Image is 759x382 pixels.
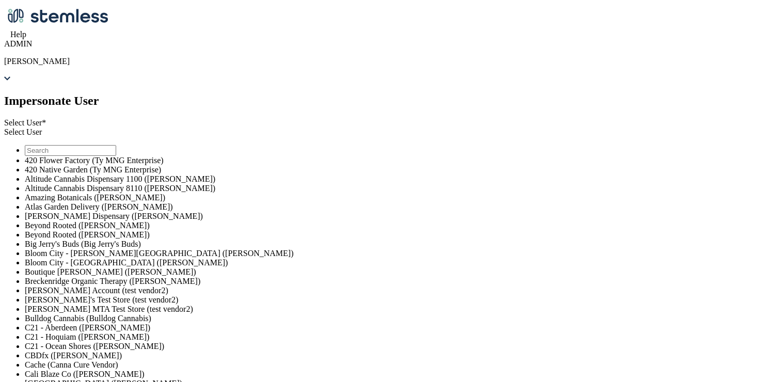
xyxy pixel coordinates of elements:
[25,156,755,165] li: 420 Flower Factory (Ty MNG Enterprise)
[25,286,755,295] li: [PERSON_NAME] Account (test vendor2)
[25,165,755,174] li: 420 Native Garden (Ty MNG Enterprise)
[4,118,46,127] label: Select User
[25,240,755,249] li: Big Jerry's Buds (Big Jerry's Buds)
[25,212,755,221] li: [PERSON_NAME] Dispensary ([PERSON_NAME])
[25,370,755,379] li: Cali Blaze Co ([PERSON_NAME])
[4,94,755,108] h2: Impersonate User
[25,258,755,267] li: Bloom City - [GEOGRAPHIC_DATA] ([PERSON_NAME])
[4,4,108,28] img: logo-dark-0685b13c.svg
[707,332,759,382] iframe: Chat Widget
[4,39,755,49] div: ADMIN
[25,332,755,342] li: C21 - Hoquiam ([PERSON_NAME])
[25,267,755,277] li: Boutique [PERSON_NAME] ([PERSON_NAME])
[25,202,755,212] li: Atlas Garden Delivery ([PERSON_NAME])
[4,128,42,136] span: Select User
[25,145,116,156] input: Search
[25,184,755,193] li: Altitude Cannabis Dispensary 8110 ([PERSON_NAME])
[25,174,755,184] li: Altitude Cannabis Dispensary 1100 ([PERSON_NAME])
[25,230,755,240] li: Beyond Rooted ([PERSON_NAME])
[4,31,10,37] img: icon-help-white-03924b79.svg
[25,295,755,305] li: [PERSON_NAME]'s Test Store (test vendor2)
[25,323,755,332] li: C21 - Aberdeen ([PERSON_NAME])
[4,57,755,66] p: [PERSON_NAME]
[25,342,755,351] li: C21 - Ocean Shores ([PERSON_NAME])
[4,75,10,82] img: icon_down-arrow-small-66adaf34.svg
[25,249,755,258] li: Bloom City - [PERSON_NAME][GEOGRAPHIC_DATA] ([PERSON_NAME])
[25,305,755,314] li: [PERSON_NAME] MTA Test Store (test vendor2)
[25,351,755,360] li: CBDfx ([PERSON_NAME])
[25,277,755,286] li: Breckenridge Organic Therapy ([PERSON_NAME])
[25,193,755,202] li: Amazing Botanicals ([PERSON_NAME])
[10,30,26,39] span: Help
[25,221,755,230] li: Beyond Rooted ([PERSON_NAME])
[25,360,755,370] li: Cache (Canna Cure Vendor)
[25,314,755,323] li: Bulldog Cannabis (Bulldog Cannabis)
